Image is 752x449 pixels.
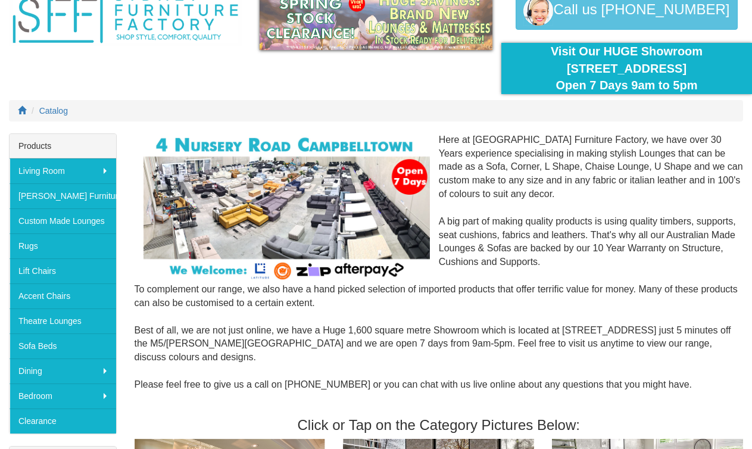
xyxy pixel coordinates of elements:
[10,258,116,283] a: Lift Chairs
[10,333,116,358] a: Sofa Beds
[10,233,116,258] a: Rugs
[39,106,68,116] a: Catalog
[10,358,116,383] a: Dining
[135,417,744,433] h3: Click or Tap on the Category Pictures Below:
[10,308,116,333] a: Theatre Lounges
[10,158,116,183] a: Living Room
[10,383,116,409] a: Bedroom
[10,183,116,208] a: [PERSON_NAME] Furniture
[10,283,116,308] a: Accent Chairs
[510,43,743,94] div: Visit Our HUGE Showroom [STREET_ADDRESS] Open 7 Days 9am to 5pm
[135,133,744,406] div: Here at [GEOGRAPHIC_DATA] Furniture Factory, we have over 30 Years experience specialising in mak...
[143,133,430,282] img: Corner Modular Lounges
[10,208,116,233] a: Custom Made Lounges
[10,134,116,158] div: Products
[10,409,116,434] a: Clearance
